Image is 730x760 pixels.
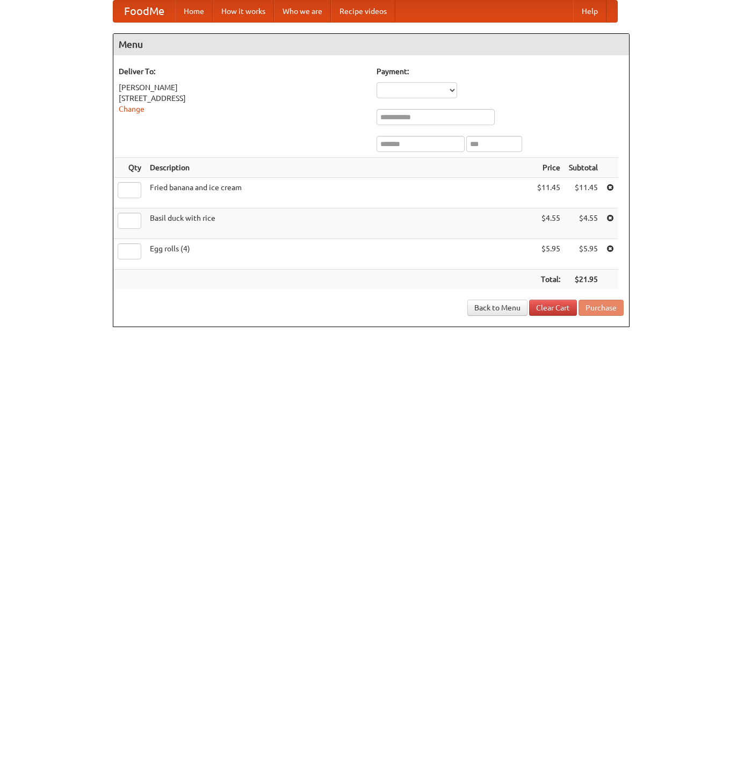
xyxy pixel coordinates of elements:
th: $21.95 [565,270,602,289]
th: Description [146,158,533,178]
td: $11.45 [565,178,602,208]
a: Back to Menu [467,300,527,316]
a: FoodMe [113,1,175,22]
td: Egg rolls (4) [146,239,533,270]
a: Who we are [274,1,331,22]
a: Help [573,1,606,22]
th: Price [533,158,565,178]
th: Subtotal [565,158,602,178]
td: $11.45 [533,178,565,208]
a: Change [119,105,144,113]
th: Total: [533,270,565,289]
th: Qty [113,158,146,178]
h4: Menu [113,34,629,55]
a: Clear Cart [529,300,577,316]
td: Fried banana and ice cream [146,178,533,208]
td: $4.55 [565,208,602,239]
div: [PERSON_NAME] [119,82,366,93]
h5: Deliver To: [119,66,366,77]
a: How it works [213,1,274,22]
a: Recipe videos [331,1,395,22]
div: [STREET_ADDRESS] [119,93,366,104]
button: Purchase [579,300,624,316]
td: $4.55 [533,208,565,239]
h5: Payment: [377,66,624,77]
td: Basil duck with rice [146,208,533,239]
td: $5.95 [565,239,602,270]
td: $5.95 [533,239,565,270]
a: Home [175,1,213,22]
